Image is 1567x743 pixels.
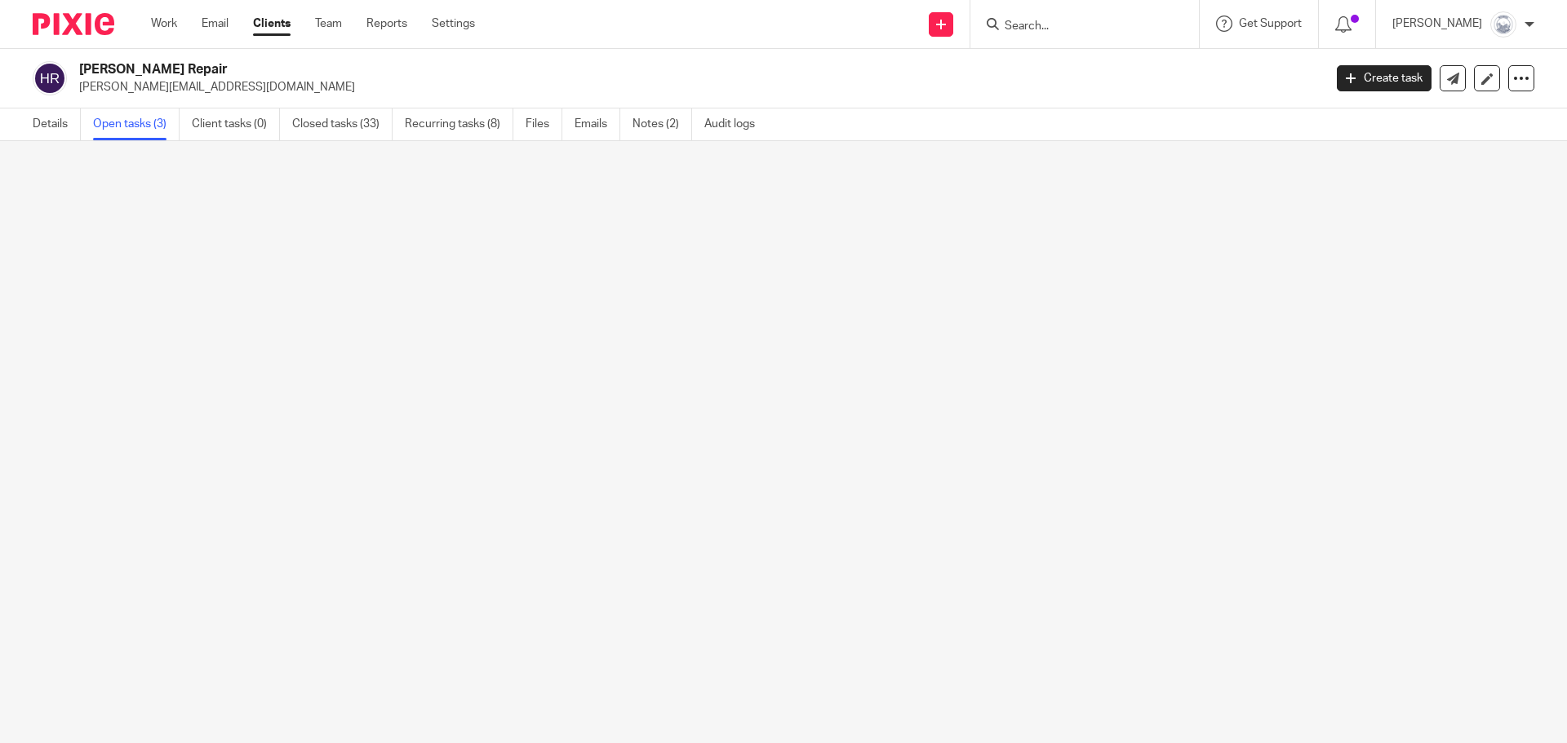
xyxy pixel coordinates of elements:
a: Files [526,108,562,140]
a: Email [202,15,229,32]
a: Edit client [1474,65,1500,91]
a: Create task [1337,65,1432,91]
img: Pixie [33,13,114,35]
a: Send new email [1440,65,1466,91]
span: Get Support [1239,18,1302,29]
p: [PERSON_NAME][EMAIL_ADDRESS][DOMAIN_NAME] [79,79,1312,95]
a: Emails [575,108,620,140]
a: Closed tasks (33) [292,108,393,140]
a: Audit logs [704,108,767,140]
a: Settings [432,15,475,32]
a: Recurring tasks (8) [405,108,513,140]
a: Client tasks (0) [192,108,280,140]
a: Clients [253,15,291,32]
a: Team [315,15,342,32]
input: Search [1003,20,1150,34]
a: Details [33,108,81,140]
a: Notes (2) [633,108,692,140]
img: svg%3E [33,61,67,95]
img: Copy%20of%20Rockies%20accounting%20v3%20(1).png [1490,11,1516,38]
a: Reports [366,15,407,32]
p: [PERSON_NAME] [1392,15,1482,32]
a: Work [151,15,177,32]
a: Open tasks (3) [93,108,180,140]
h2: [PERSON_NAME] Repair [79,61,1066,78]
